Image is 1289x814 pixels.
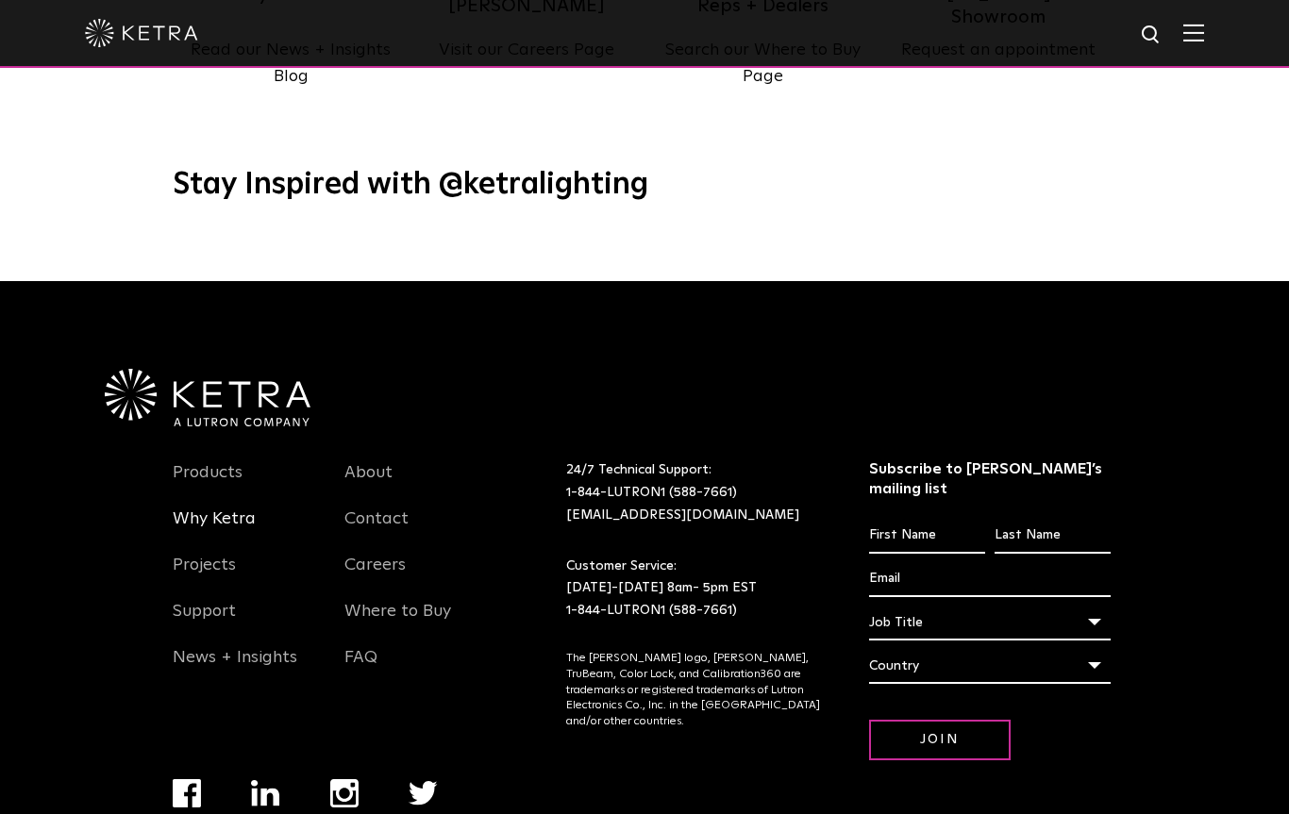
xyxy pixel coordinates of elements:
[173,647,297,690] a: News + Insights
[344,601,451,644] a: Where to Buy
[344,647,377,690] a: FAQ
[869,459,1112,499] h3: Subscribe to [PERSON_NAME]’s mailing list
[566,556,822,623] p: Customer Service: [DATE]-[DATE] 8am- 5pm EST
[869,720,1011,760] input: Join
[869,605,1112,640] div: Job Title
[251,780,280,806] img: linkedin
[173,508,256,552] a: Why Ketra
[344,462,393,506] a: About
[869,561,1112,597] input: Email
[173,462,243,506] a: Products
[173,601,236,644] a: Support
[1183,24,1204,42] img: Hamburger%20Nav.svg
[330,779,359,807] img: instagram
[566,459,822,526] p: 24/7 Technical Support:
[173,166,1116,206] h3: Stay Inspired with @ketralighting
[173,459,316,690] div: Navigation Menu
[869,518,985,554] input: First Name
[566,604,737,617] a: 1-844-LUTRON1 (588-7661)
[344,555,406,598] a: Careers
[1140,24,1163,47] img: search icon
[173,555,236,598] a: Projects
[344,459,488,690] div: Navigation Menu
[566,508,799,522] a: [EMAIL_ADDRESS][DOMAIN_NAME]
[344,508,409,552] a: Contact
[409,781,438,806] img: twitter
[995,518,1111,554] input: Last Name
[85,19,198,47] img: ketra-logo-2019-white
[105,369,310,427] img: Ketra-aLutronCo_White_RGB
[869,648,1112,684] div: Country
[566,651,822,730] p: The [PERSON_NAME] logo, [PERSON_NAME], TruBeam, Color Lock, and Calibration360 are trademarks or ...
[173,779,201,807] img: facebook
[566,486,737,499] a: 1-844-LUTRON1 (588-7661)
